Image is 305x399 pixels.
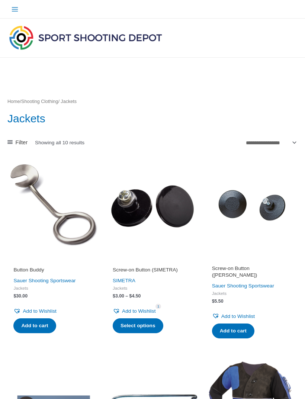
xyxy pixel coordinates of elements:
[7,24,164,51] img: Sport Shooting Depot
[212,299,224,304] bdi: 5.50
[212,312,255,321] a: Add to Wishlist
[113,285,192,291] span: Jackets
[212,265,292,281] a: Screw-on Button ([PERSON_NAME])
[7,161,99,252] img: Button Buddy
[7,99,20,104] a: Home
[212,265,292,279] h2: Screw-on Button ([PERSON_NAME])
[113,256,192,265] iframe: Customer reviews powered by Trustpilot
[23,308,56,314] span: Add to Wishlist
[212,324,254,338] a: Add to cart: “Screw-on Button (SAUER)”
[125,293,128,299] span: –
[13,306,56,316] a: Add to Wishlist
[206,161,298,252] img: Screw-on Button (SAUER)
[13,293,16,299] span: $
[113,278,135,283] a: SIMETRA
[13,267,93,273] h2: Button Buddy
[107,161,199,252] img: Screw-on Button (SIMETRA)
[7,138,28,148] a: Filter
[7,97,298,106] nav: Breadcrumb
[113,293,115,299] span: $
[13,318,56,333] a: Add to cart: “Button Buddy”
[16,138,28,148] span: Filter
[113,267,192,273] h2: Screw-on Button (SIMETRA)
[155,304,161,309] span: 1
[13,256,93,265] iframe: Customer reviews powered by Trustpilot
[113,306,155,316] a: Add to Wishlist
[13,267,93,276] a: Button Buddy
[7,2,22,16] button: Main menu toggle
[122,308,155,314] span: Add to Wishlist
[113,318,163,333] a: Select options for “Screw-on Button (SIMETRA)”
[7,111,298,126] h1: Jackets
[35,140,84,145] p: Showing all 10 results
[221,313,255,319] span: Add to Wishlist
[21,99,58,104] a: Shooting Clothing
[212,299,215,304] span: $
[212,283,274,289] a: Sauer Shooting Sportswear
[212,290,292,296] span: Jackets
[113,293,124,299] bdi: 3.00
[212,256,292,265] iframe: Customer reviews powered by Trustpilot
[13,285,93,291] span: Jackets
[243,138,298,148] select: Shop order
[129,293,132,299] span: $
[13,293,28,299] bdi: 30.00
[13,278,76,283] a: Sauer Shooting Sportswear
[129,293,141,299] bdi: 4.50
[113,267,192,276] a: Screw-on Button (SIMETRA)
